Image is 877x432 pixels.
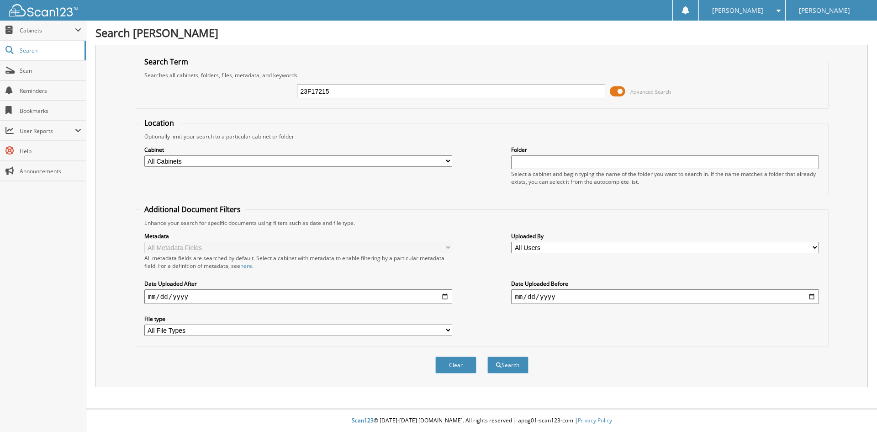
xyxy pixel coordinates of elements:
[20,127,75,135] span: User Reports
[435,357,476,373] button: Clear
[20,27,75,34] span: Cabinets
[86,410,877,432] div: © [DATE]-[DATE] [DOMAIN_NAME]. All rights reserved | appg01-scan123-com |
[20,47,80,54] span: Search
[240,262,252,270] a: here
[9,4,78,16] img: scan123-logo-white.svg
[144,289,452,304] input: start
[140,71,824,79] div: Searches all cabinets, folders, files, metadata, and keywords
[140,204,245,214] legend: Additional Document Filters
[511,232,819,240] label: Uploaded By
[144,280,452,288] label: Date Uploaded After
[144,146,452,154] label: Cabinet
[511,289,819,304] input: end
[140,133,824,140] div: Optionally limit your search to a particular cabinet or folder
[144,232,452,240] label: Metadata
[20,107,81,115] span: Bookmarks
[140,57,193,67] legend: Search Term
[95,25,868,40] h1: Search [PERSON_NAME]
[799,8,850,13] span: [PERSON_NAME]
[511,280,819,288] label: Date Uploaded Before
[578,416,612,424] a: Privacy Policy
[144,254,452,270] div: All metadata fields are searched by default. Select a cabinet with metadata to enable filtering b...
[487,357,528,373] button: Search
[140,219,824,227] div: Enhance your search for specific documents using filters such as date and file type.
[20,147,81,155] span: Help
[352,416,374,424] span: Scan123
[511,146,819,154] label: Folder
[511,170,819,186] div: Select a cabinet and begin typing the name of the folder you want to search in. If the name match...
[144,315,452,323] label: File type
[630,88,671,95] span: Advanced Search
[712,8,763,13] span: [PERSON_NAME]
[20,87,81,95] span: Reminders
[140,118,179,128] legend: Location
[831,388,877,432] iframe: Chat Widget
[20,67,81,75] span: Scan
[20,167,81,175] span: Announcements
